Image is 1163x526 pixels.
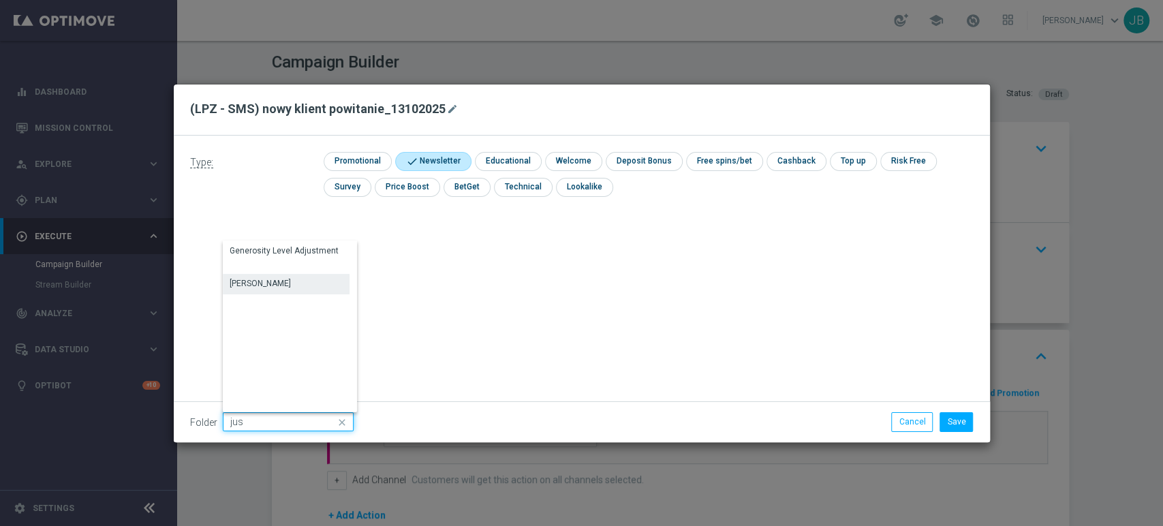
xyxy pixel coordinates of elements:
i: close [336,413,350,432]
label: Folder [190,417,217,429]
div: [PERSON_NAME] [230,277,291,290]
i: mode_edit [447,104,458,114]
div: Press SPACE to select this row. [223,274,350,294]
h2: (LPZ - SMS) nowy klient powitanie_13102025 [190,101,446,117]
div: Generosity Level Adjustment [230,245,339,257]
span: Type: [190,157,213,168]
button: Save [940,412,973,431]
button: Cancel [891,412,933,431]
button: mode_edit [446,101,463,117]
input: Quick find [223,412,354,431]
div: Press SPACE to select this row. [223,241,350,274]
